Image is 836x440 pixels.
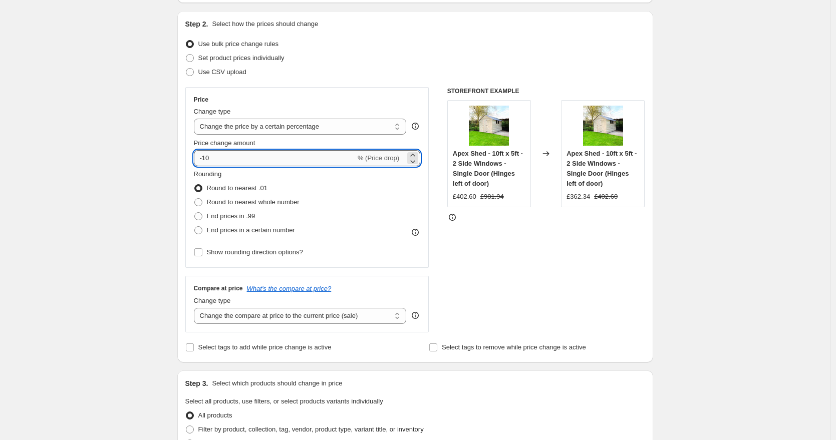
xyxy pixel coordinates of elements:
[198,40,278,48] span: Use bulk price change rules
[198,68,246,76] span: Use CSV upload
[198,425,424,433] span: Filter by product, collection, tag, vendor, product type, variant title, or inventory
[194,108,231,115] span: Change type
[410,310,420,320] div: help
[453,192,476,202] div: £402.60
[194,284,243,292] h3: Compare at price
[194,150,356,166] input: -15
[480,192,504,202] strike: £981.94
[567,150,637,187] span: Apex Shed - 10ft x 5ft - 2 Side Windows - Single Door (Hinges left of door)
[207,226,295,234] span: End prices in a certain number
[410,121,420,131] div: help
[198,54,285,62] span: Set product prices individually
[194,170,222,178] span: Rounding
[185,19,208,29] h2: Step 2.
[358,154,399,162] span: % (Price drop)
[198,411,232,419] span: All products
[212,378,342,388] p: Select which products should change in price
[185,397,383,405] span: Select all products, use filters, or select products variants individually
[583,106,623,146] img: apex-2windows-singledoor-medium_16042653-d630-408b-bab8-310cc8be6682_80x.jpg
[207,184,267,192] span: Round to nearest .01
[594,192,618,202] strike: £402.60
[185,378,208,388] h2: Step 3.
[207,248,303,256] span: Show rounding direction options?
[567,192,590,202] div: £362.34
[194,297,231,304] span: Change type
[469,106,509,146] img: apex-2windows-singledoor-medium_16042653-d630-408b-bab8-310cc8be6682_80x.jpg
[453,150,523,187] span: Apex Shed - 10ft x 5ft - 2 Side Windows - Single Door (Hinges left of door)
[198,343,332,351] span: Select tags to add while price change is active
[247,285,332,292] button: What's the compare at price?
[442,343,586,351] span: Select tags to remove while price change is active
[447,87,645,95] h6: STOREFRONT EXAMPLE
[212,19,318,29] p: Select how the prices should change
[207,212,255,220] span: End prices in .99
[194,96,208,104] h3: Price
[207,198,300,206] span: Round to nearest whole number
[194,139,255,147] span: Price change amount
